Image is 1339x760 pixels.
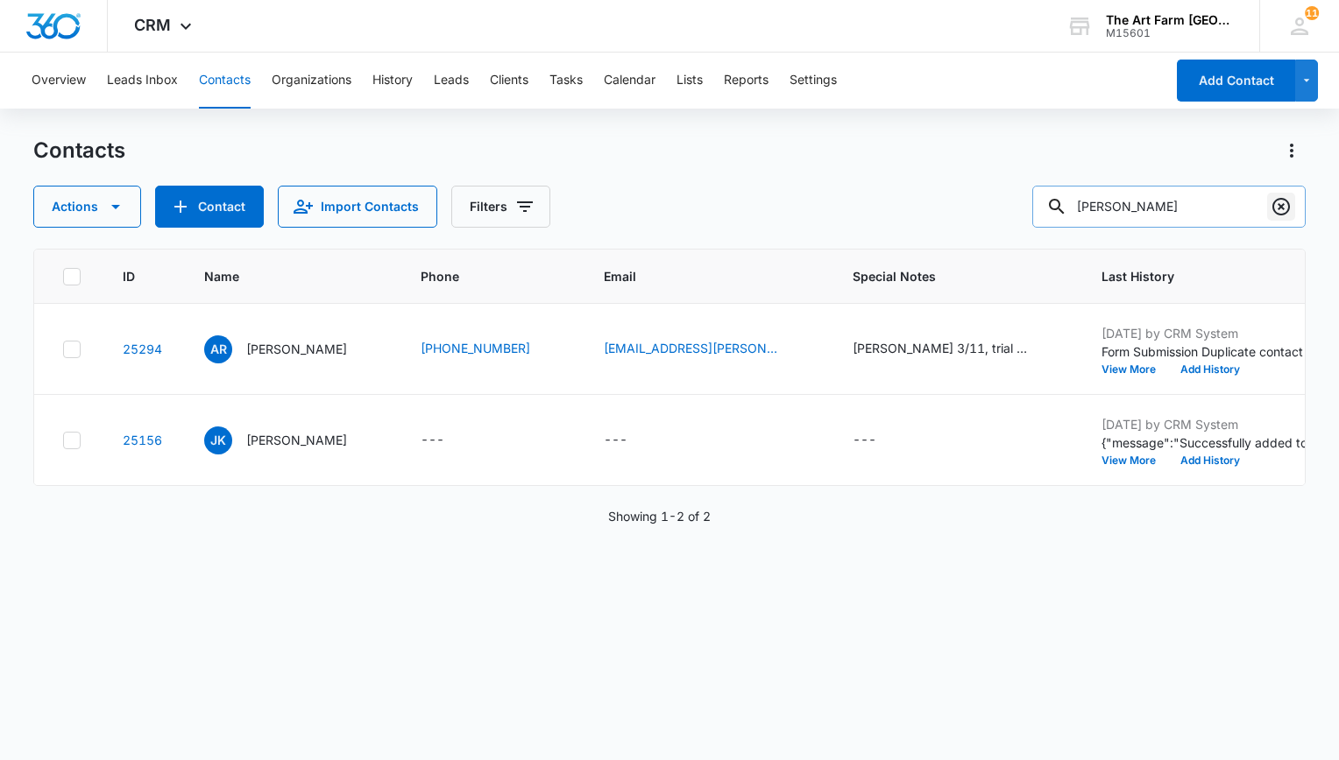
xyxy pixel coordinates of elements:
[1102,324,1321,342] p: [DATE] by CRM System
[421,267,536,285] span: Phone
[155,186,264,228] button: Add Contact
[123,267,137,285] span: ID
[604,430,659,451] div: Email - - Select to Edit Field
[1168,364,1252,375] button: Add History
[853,267,1059,285] span: Special Notes
[421,339,530,357] a: [PHONE_NUMBER]
[123,433,162,447] a: Navigate to contact details page for Jessica Krantz
[724,53,769,109] button: Reports
[604,267,785,285] span: Email
[204,335,379,363] div: Name - Alexandra Rorick - Select to Edit Field
[790,53,837,109] button: Settings
[246,340,347,358] p: [PERSON_NAME]
[1177,60,1295,102] button: Add Contact
[853,339,1028,357] div: [PERSON_NAME] 3/11, trial scheduled
[1102,433,1321,452] p: {"message":"Successfully added to list 'Which 2's Group Are You Applying: 5 Days | Mon-Fri'.","li...
[1267,193,1295,221] button: Clear
[1106,13,1234,27] div: account name
[204,426,379,454] div: Name - Jessica Krantz - Select to Edit Field
[1305,6,1319,20] span: 11
[1102,267,1295,285] span: Last History
[421,430,476,451] div: Phone - - Select to Edit Field
[853,430,876,451] div: ---
[372,53,413,109] button: History
[677,53,703,109] button: Lists
[1102,364,1168,375] button: View More
[451,186,550,228] button: Filters
[134,16,171,34] span: CRM
[490,53,528,109] button: Clients
[853,339,1059,360] div: Special Notes - Erin 3/11, trial scheduled - Select to Edit Field
[1168,455,1252,466] button: Add History
[199,53,251,109] button: Contacts
[1305,6,1319,20] div: notifications count
[204,267,353,285] span: Name
[549,53,583,109] button: Tasks
[604,339,811,360] div: Email - ali.rorick@gmail.com - Select to Edit Field
[434,53,469,109] button: Leads
[204,426,232,454] span: JK
[107,53,178,109] button: Leads Inbox
[604,430,627,451] div: ---
[604,53,655,109] button: Calendar
[1106,27,1234,39] div: account id
[32,53,86,109] button: Overview
[421,339,562,360] div: Phone - (609) 658-2961 - Select to Edit Field
[123,341,162,356] a: Navigate to contact details page for Alexandra Rorick
[272,53,351,109] button: Organizations
[1102,415,1321,433] p: [DATE] by CRM System
[1032,186,1306,228] input: Search Contacts
[246,431,347,449] p: [PERSON_NAME]
[853,430,908,451] div: Special Notes - - Select to Edit Field
[1102,342,1321,361] p: Form Submission Duplicate contact submission from website: Subject: Online Preschool Application ...
[608,507,711,525] p: Showing 1-2 of 2
[278,186,437,228] button: Import Contacts
[604,339,779,357] a: [EMAIL_ADDRESS][PERSON_NAME][DOMAIN_NAME]
[421,430,444,451] div: ---
[204,335,232,363] span: AR
[1102,455,1168,466] button: View More
[33,186,141,228] button: Actions
[1278,137,1306,165] button: Actions
[33,137,125,164] h1: Contacts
